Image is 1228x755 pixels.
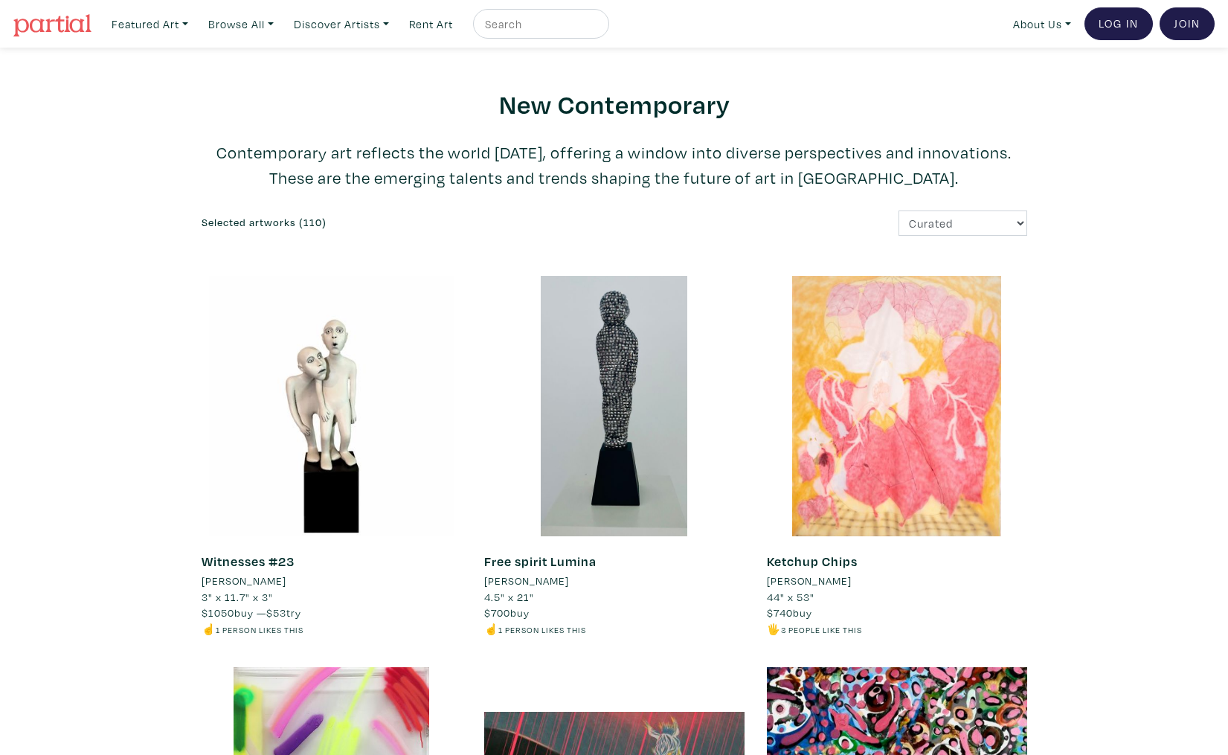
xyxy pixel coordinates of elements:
[767,553,858,570] a: Ketchup Chips
[202,140,1027,190] p: Contemporary art reflects the world [DATE], offering a window into diverse perspectives and innov...
[483,15,595,33] input: Search
[202,621,462,637] li: ☝️
[202,590,273,604] span: 3" x 11.7" x 3"
[202,573,462,589] a: [PERSON_NAME]
[1160,7,1215,40] a: Join
[498,624,586,635] small: 1 person likes this
[287,9,396,39] a: Discover Artists
[202,88,1027,120] h2: New Contemporary
[266,605,286,620] span: $53
[767,590,814,604] span: 44" x 53"
[402,9,460,39] a: Rent Art
[484,573,569,589] li: [PERSON_NAME]
[484,605,530,620] span: buy
[484,573,745,589] a: [PERSON_NAME]
[767,605,793,620] span: $740
[484,621,745,637] li: ☝️
[202,605,234,620] span: $1050
[767,605,812,620] span: buy
[202,553,295,570] a: Witnesses #23
[767,573,1027,589] a: [PERSON_NAME]
[202,573,286,589] li: [PERSON_NAME]
[1084,7,1153,40] a: Log In
[202,9,280,39] a: Browse All
[484,605,510,620] span: $700
[216,624,303,635] small: 1 person likes this
[767,621,1027,637] li: 🖐️
[767,573,852,589] li: [PERSON_NAME]
[202,605,301,620] span: buy — try
[1006,9,1078,39] a: About Us
[484,590,534,604] span: 4.5" x 21"
[484,553,597,570] a: Free spirit Lumina
[781,624,862,635] small: 3 people like this
[202,216,603,229] h6: Selected artworks (110)
[105,9,195,39] a: Featured Art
